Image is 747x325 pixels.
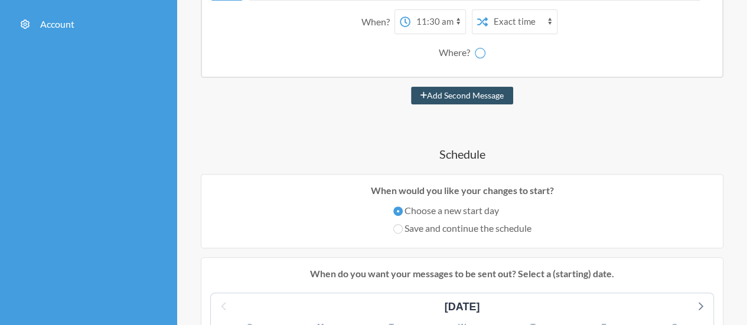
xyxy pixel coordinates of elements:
[40,18,74,29] span: Account
[393,224,403,234] input: Save and continue the schedule
[210,183,714,198] p: When would you like your changes to start?
[210,267,714,281] p: When do you want your messages to be sent out? Select a (starting) date.
[439,40,475,65] div: Where?
[393,203,531,218] label: Choose a new start day
[9,11,168,37] a: Account
[440,299,485,315] div: [DATE]
[361,9,394,34] div: When?
[393,221,531,235] label: Save and continue the schedule
[393,206,403,216] input: Choose a new start day
[411,87,513,104] button: Add Second Message
[201,146,723,162] h4: Schedule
